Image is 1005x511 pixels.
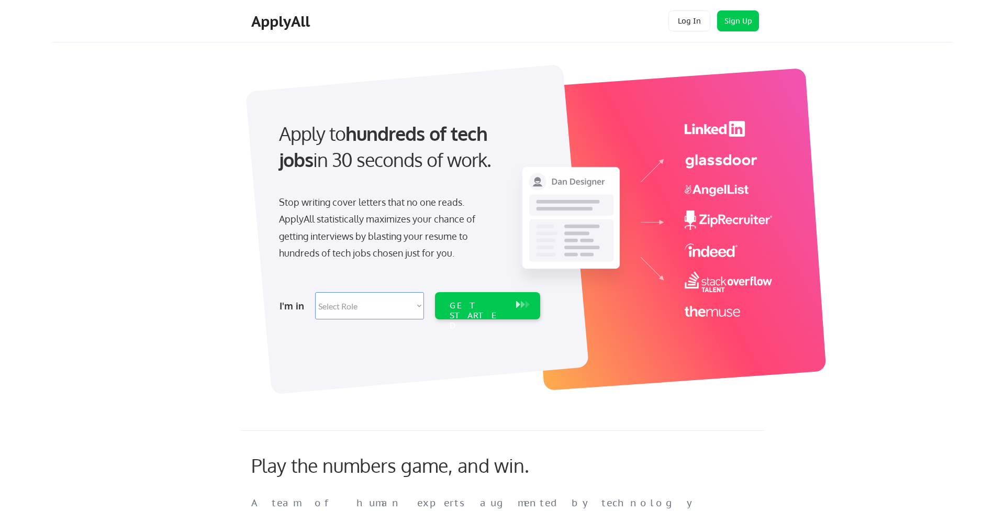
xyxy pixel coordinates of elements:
button: Log In [668,10,710,31]
div: ApplyAll [251,13,313,30]
button: Sign Up [717,10,759,31]
div: Stop writing cover letters that no one reads. ApplyAll statistically maximizes your chance of get... [279,194,494,262]
div: I'm in [280,297,309,314]
div: Apply to in 30 seconds of work. [279,120,536,173]
div: GET STARTED [450,301,506,331]
strong: hundreds of tech jobs [279,121,492,171]
div: Play the numbers game, and win. [251,454,576,476]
